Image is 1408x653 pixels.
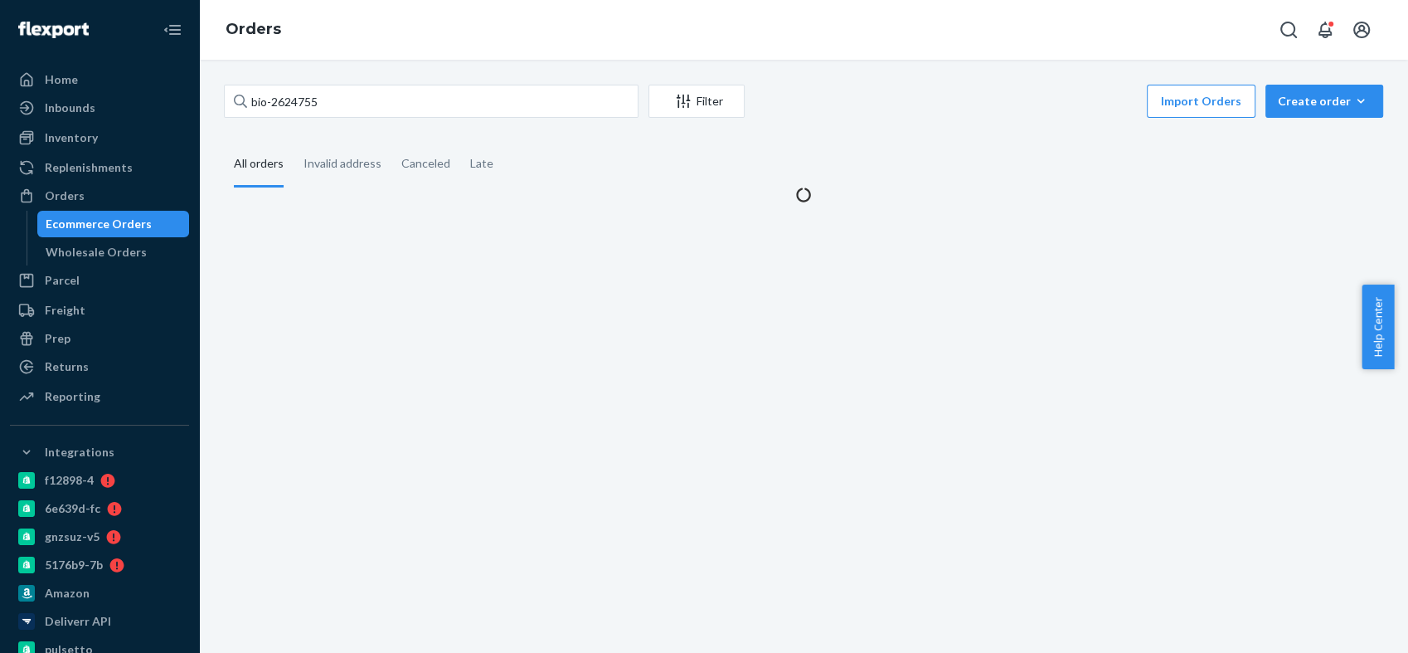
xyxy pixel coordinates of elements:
[234,142,284,188] div: All orders
[45,272,80,289] div: Parcel
[1265,85,1383,118] button: Create order
[212,6,294,54] ol: breadcrumbs
[37,211,190,237] a: Ecommerce Orders
[10,439,189,465] button: Integrations
[45,330,70,347] div: Prep
[303,142,381,185] div: Invalid address
[18,22,89,38] img: Flexport logo
[10,267,189,294] a: Parcel
[1362,285,1394,369] button: Help Center
[45,585,90,602] div: Amazon
[10,154,189,181] a: Replenishments
[10,353,189,380] a: Returns
[1147,85,1255,118] button: Import Orders
[156,13,189,46] button: Close Navigation
[649,93,744,110] div: Filter
[648,85,745,118] button: Filter
[45,100,95,116] div: Inbounds
[226,20,281,38] a: Orders
[45,129,98,146] div: Inventory
[45,444,114,461] div: Integrations
[10,325,189,352] a: Prep
[10,183,189,209] a: Orders
[1308,13,1342,46] button: Open notifications
[45,557,103,573] div: 5176b9-7b
[46,244,147,261] div: Wholesale Orders
[10,95,189,121] a: Inbounds
[45,188,85,204] div: Orders
[10,467,189,494] a: f12898-4
[10,552,189,578] a: 5176b9-7b
[45,613,111,630] div: Deliverr API
[45,302,85,319] div: Freight
[10,524,189,550] a: gnzsuz-v5
[37,239,190,266] a: Wholesale Orders
[45,472,94,489] div: f12898-4
[10,383,189,410] a: Reporting
[45,529,100,545] div: gnzsuz-v5
[10,580,189,607] a: Amazon
[45,500,100,517] div: 6e639d-fc
[1345,13,1378,46] button: Open account menu
[10,297,189,324] a: Freight
[1278,93,1371,110] div: Create order
[470,142,493,185] div: Late
[45,71,78,88] div: Home
[1272,13,1305,46] button: Open Search Box
[46,216,152,232] div: Ecommerce Orders
[10,66,189,93] a: Home
[10,124,189,151] a: Inventory
[10,608,189,635] a: Deliverr API
[401,142,450,185] div: Canceled
[45,388,100,405] div: Reporting
[224,85,638,118] input: Search orders
[45,159,133,176] div: Replenishments
[45,358,89,375] div: Returns
[10,495,189,522] a: 6e639d-fc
